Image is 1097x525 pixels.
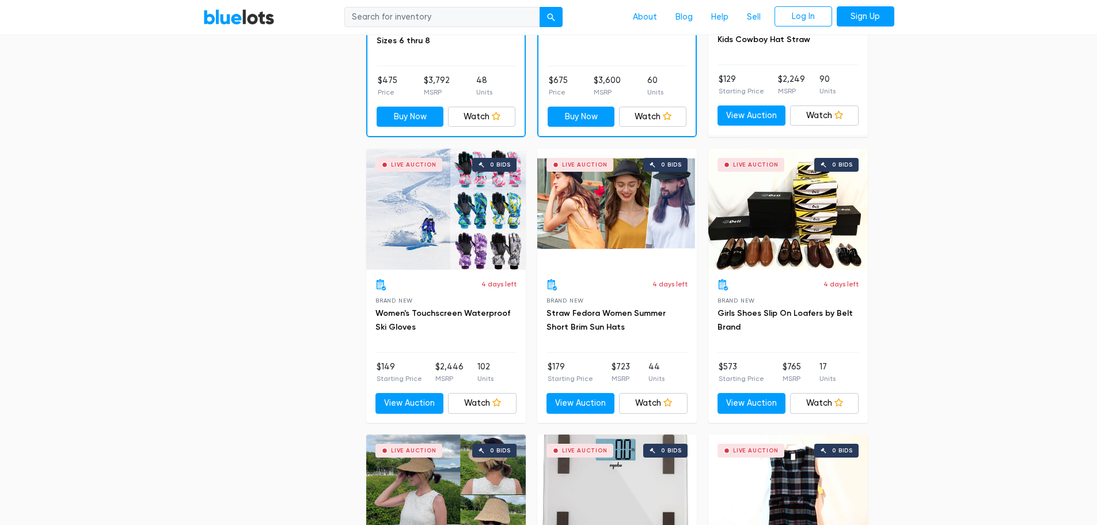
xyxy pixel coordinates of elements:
a: View Auction [718,105,786,126]
span: Brand New [718,297,755,304]
input: Search for inventory [344,7,540,28]
a: Help [702,6,738,28]
li: $129 [719,73,764,96]
a: View Auction [546,393,615,414]
p: 4 days left [823,279,859,289]
div: 0 bids [490,448,511,454]
p: Price [549,87,568,97]
a: Watch [448,393,517,414]
p: MSRP [612,373,630,384]
li: 90 [819,73,836,96]
span: Brand New [375,297,413,304]
p: Units [648,373,665,384]
li: $475 [378,74,397,97]
a: Watch [790,105,859,126]
li: 17 [819,361,836,384]
a: Blog [666,6,702,28]
div: 0 bids [832,162,853,168]
li: $765 [783,361,801,384]
p: Units [476,87,492,97]
li: $723 [612,361,630,384]
li: $3,792 [424,74,450,97]
div: Live Auction [391,448,436,454]
div: Live Auction [733,448,779,454]
a: Cowgirl Hat Infant [DATE] Costumes Kids Cowboy Hat Straw [718,21,859,44]
a: Watch [448,107,515,127]
p: Starting Price [548,373,593,384]
a: Watch [790,393,859,414]
a: 48 Genuine Diamond & Ruby Rings Sizes 6 thru 8 [377,22,511,46]
p: MSRP [783,373,801,384]
div: 0 bids [661,162,682,168]
a: View Auction [718,393,786,414]
div: Live Auction [562,448,608,454]
a: Sign Up [837,6,894,27]
p: 4 days left [481,279,517,289]
li: $3,600 [594,74,621,97]
a: Live Auction 0 bids [708,149,868,270]
a: About [624,6,666,28]
li: 60 [647,74,663,97]
li: $149 [377,361,422,384]
div: 0 bids [490,162,511,168]
p: Starting Price [377,373,422,384]
p: Units [819,373,836,384]
p: MSRP [424,87,450,97]
li: 102 [477,361,494,384]
a: Women's Touchscreen Waterproof Ski Gloves [375,308,510,332]
li: 48 [476,74,492,97]
p: MSRP [594,87,621,97]
p: MSRP [435,373,464,384]
div: Live Auction [391,162,436,168]
a: Live Auction 0 bids [366,149,526,270]
p: Units [819,86,836,96]
a: Log In [775,6,832,27]
p: Units [647,87,663,97]
a: Watch [619,107,686,127]
a: Buy Now [548,107,615,127]
a: Sell [738,6,770,28]
a: Straw Fedora Women Summer Short Brim Sun Hats [546,308,666,332]
li: 44 [648,361,665,384]
div: 0 bids [661,448,682,454]
li: $2,446 [435,361,464,384]
p: 4 days left [652,279,688,289]
a: View Auction [375,393,444,414]
p: Units [477,373,494,384]
p: Starting Price [719,86,764,96]
p: Starting Price [719,373,764,384]
a: Watch [619,393,688,414]
a: Buy Now [377,107,444,127]
div: 0 bids [832,448,853,454]
div: Live Auction [733,162,779,168]
span: Brand New [546,297,584,304]
li: $2,249 [778,73,805,96]
li: $573 [719,361,764,384]
a: Girls Shoes Slip On Loafers by Belt Brand [718,308,853,332]
p: Price [378,87,397,97]
li: $179 [548,361,593,384]
p: MSRP [778,86,805,96]
a: Live Auction 0 bids [537,149,697,270]
li: $675 [549,74,568,97]
a: BlueLots [203,9,275,25]
div: Live Auction [562,162,608,168]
